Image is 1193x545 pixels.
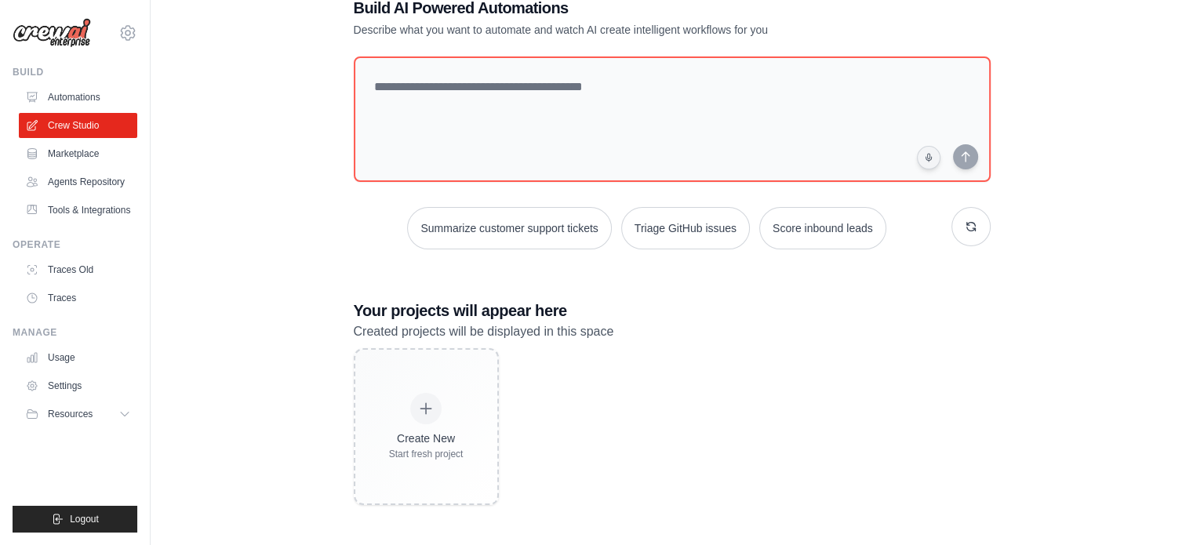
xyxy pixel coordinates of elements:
a: Agents Repository [19,169,137,194]
div: Start fresh project [389,448,464,460]
a: Settings [19,373,137,398]
h3: Your projects will appear here [354,300,991,322]
span: Resources [48,408,93,420]
button: Click to speak your automation idea [917,146,940,169]
div: Manage [13,326,137,339]
p: Describe what you want to automate and watch AI create intelligent workflows for you [354,22,881,38]
a: Automations [19,85,137,110]
iframe: Chat Widget [1115,470,1193,545]
button: Summarize customer support tickets [407,207,611,249]
a: Traces Old [19,257,137,282]
div: Build [13,66,137,78]
a: Usage [19,345,137,370]
button: Resources [19,401,137,427]
p: Created projects will be displayed in this space [354,322,991,342]
button: Get new suggestions [951,207,991,246]
a: Traces [19,285,137,311]
img: Logo [13,18,91,48]
button: Triage GitHub issues [621,207,750,249]
button: Score inbound leads [759,207,886,249]
a: Tools & Integrations [19,198,137,223]
div: Create New [389,431,464,446]
button: Logout [13,506,137,532]
a: Crew Studio [19,113,137,138]
a: Marketplace [19,141,137,166]
span: Logout [70,513,99,525]
div: Operate [13,238,137,251]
